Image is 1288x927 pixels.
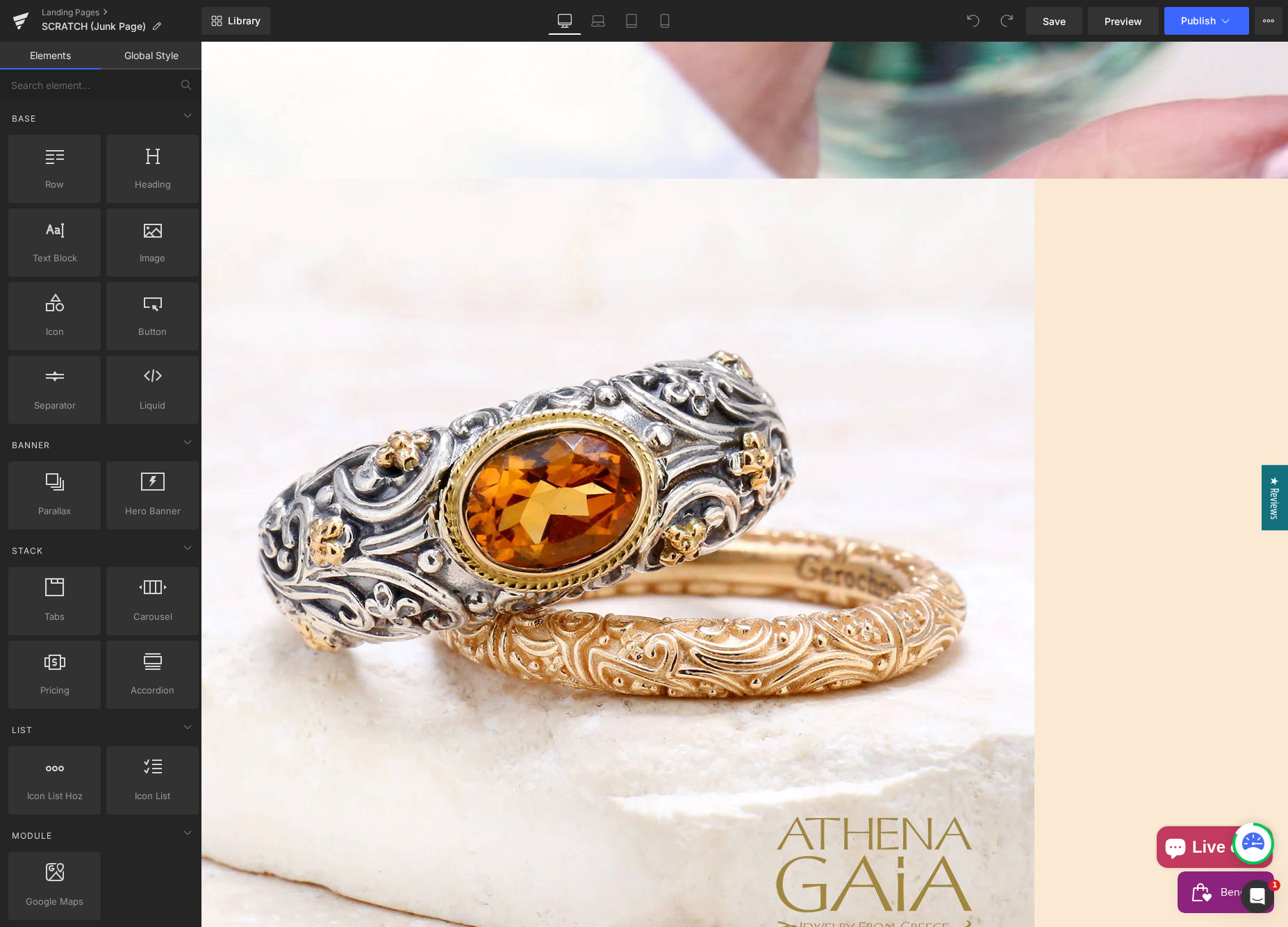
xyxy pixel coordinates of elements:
[110,504,195,518] span: Hero Banner
[110,609,195,624] span: Carousel
[201,7,270,35] a: New Library
[977,830,1073,871] iframe: Button to open loyalty program pop-up
[581,7,615,35] a: Laptop
[1061,423,1087,489] div: Click to open Judge.me floating reviews tab
[42,7,201,18] a: Landing Pages
[1255,7,1282,35] button: More
[993,7,1021,35] button: Redo
[228,15,261,27] span: Library
[42,21,146,32] span: SCRATCH (Junk Page)
[13,894,97,909] span: Google Maps
[10,723,34,737] span: List
[13,177,97,192] span: Row
[110,177,195,192] span: Heading
[1164,7,1249,35] button: Publish
[10,112,38,125] span: Base
[959,7,987,35] button: Undo
[1241,880,1274,913] iframe: Intercom live chat
[101,42,201,69] a: Global Style
[13,325,97,339] span: Icon
[110,398,195,413] span: Liquid
[110,251,195,265] span: Image
[10,829,53,842] span: Module
[615,7,648,35] a: Tablet
[1105,14,1142,28] span: Preview
[1269,880,1280,891] span: 1
[13,251,97,265] span: Text Block
[1088,7,1159,35] a: Preview
[110,325,195,339] span: Button
[10,438,51,452] span: Banner
[1181,15,1216,26] span: Publish
[648,7,682,35] a: Mobile
[13,789,97,803] span: Icon List Hoz
[13,683,97,698] span: Pricing
[1043,14,1066,28] span: Save
[13,504,97,518] span: Parallax
[110,789,195,803] span: Icon List
[10,544,44,557] span: Stack
[13,609,97,624] span: Tabs
[110,683,195,698] span: Accordion
[13,398,97,413] span: Separator
[952,785,1076,830] inbox-online-store-chat: Shopify online store chat
[548,7,581,35] a: Desktop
